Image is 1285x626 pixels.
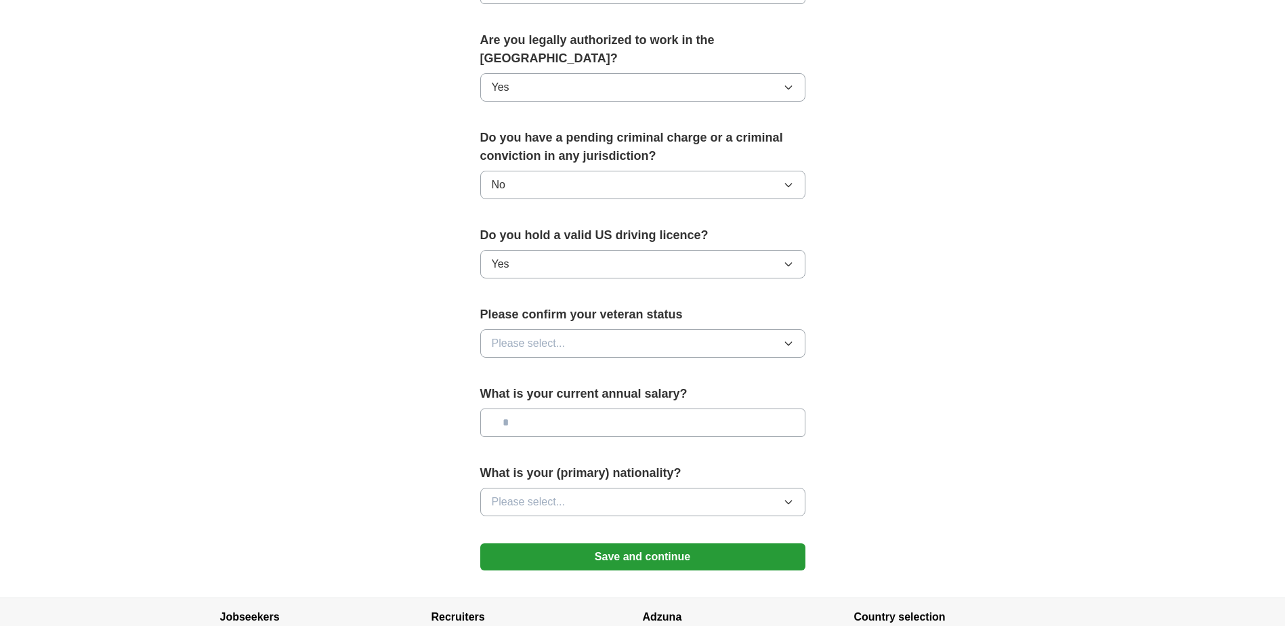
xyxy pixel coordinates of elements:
[480,171,805,199] button: No
[480,464,805,482] label: What is your (primary) nationality?
[480,31,805,68] label: Are you legally authorized to work in the [GEOGRAPHIC_DATA]?
[480,543,805,570] button: Save and continue
[480,226,805,245] label: Do you hold a valid US driving licence?
[492,494,566,510] span: Please select...
[480,129,805,165] label: Do you have a pending criminal charge or a criminal conviction in any jurisdiction?
[492,256,509,272] span: Yes
[480,329,805,358] button: Please select...
[480,306,805,324] label: Please confirm your veteran status
[480,73,805,102] button: Yes
[492,335,566,352] span: Please select...
[492,79,509,96] span: Yes
[480,250,805,278] button: Yes
[492,177,505,193] span: No
[480,488,805,516] button: Please select...
[480,385,805,403] label: What is your current annual salary?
